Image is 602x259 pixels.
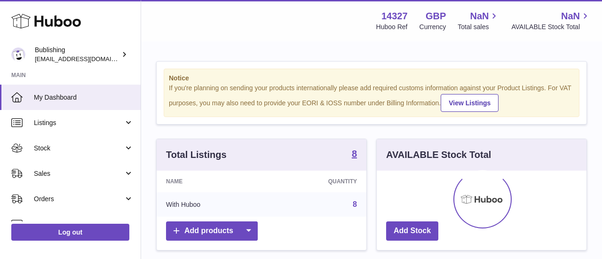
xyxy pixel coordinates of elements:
[441,94,499,112] a: View Listings
[381,10,408,23] strong: 14327
[11,47,25,62] img: internalAdmin-14327@internal.huboo.com
[426,10,446,23] strong: GBP
[34,118,124,127] span: Listings
[169,74,574,83] strong: Notice
[34,169,124,178] span: Sales
[561,10,580,23] span: NaN
[34,93,134,102] span: My Dashboard
[352,149,357,160] a: 8
[11,224,129,241] a: Log out
[386,221,438,241] a: Add Stock
[34,220,134,229] span: Usage
[511,10,591,31] a: NaN AVAILABLE Stock Total
[157,192,267,217] td: With Huboo
[34,195,124,204] span: Orders
[420,23,446,31] div: Currency
[353,200,357,208] a: 8
[166,221,258,241] a: Add products
[169,84,574,112] div: If you're planning on sending your products internationally please add required customs informati...
[35,46,119,63] div: Bublishing
[352,149,357,158] strong: 8
[458,10,499,31] a: NaN Total sales
[511,23,591,31] span: AVAILABLE Stock Total
[386,149,491,161] h3: AVAILABLE Stock Total
[35,55,138,63] span: [EMAIL_ADDRESS][DOMAIN_NAME]
[376,23,408,31] div: Huboo Ref
[166,149,227,161] h3: Total Listings
[157,171,267,192] th: Name
[458,23,499,31] span: Total sales
[34,144,124,153] span: Stock
[267,171,366,192] th: Quantity
[470,10,489,23] span: NaN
